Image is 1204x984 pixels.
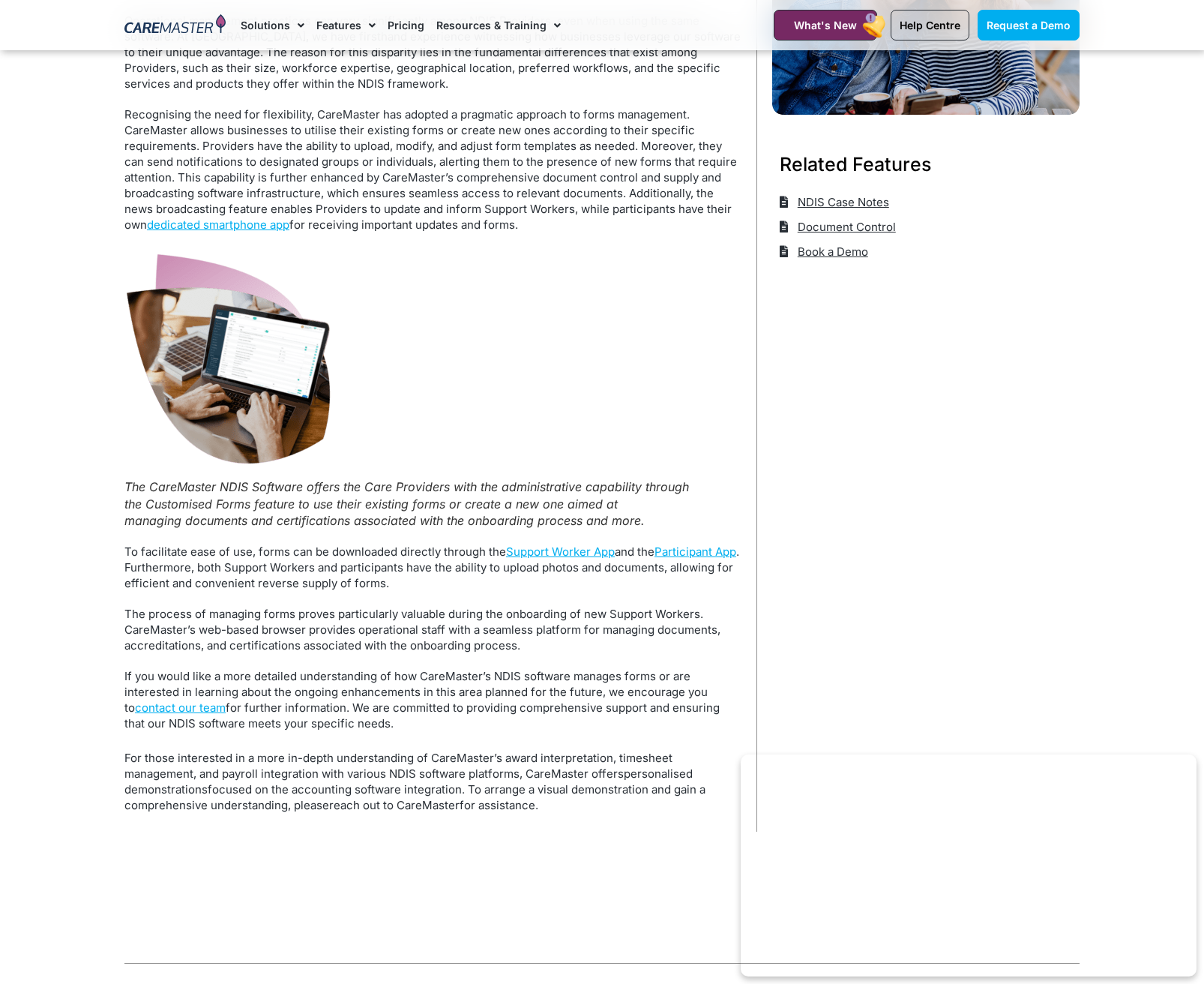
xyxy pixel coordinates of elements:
[506,544,615,559] a: Support Worker App
[124,106,741,232] p: Recognising the need for flexibility, CareMaster has adopted a pragmatic approach to forms manage...
[147,217,289,232] a: dedicated smartphone app
[780,239,868,264] a: Book a Demo
[654,544,736,559] a: Participant App
[794,190,889,214] span: NDIS Case Notes
[794,19,857,31] span: What's New
[124,14,226,37] img: CareMaster Logo
[124,544,741,591] p: To facilitate ease of use, forms can be downloaded directly through the and the . Furthermore, bo...
[135,700,226,715] a: contact our team
[987,19,1071,31] span: Request a Demo
[794,214,896,239] span: Document Control
[124,750,741,813] p: For those interested in a more in-depth understanding of CareMaster’s award interpretation, times...
[124,478,741,529] figcaption: The CareMaster NDIS Software offers the Care Providers with the administrative capability through...
[124,13,741,91] p: Operational management practices can vary significantly among NDIS Providers, even when using the...
[891,10,969,40] a: Help Centre
[124,606,741,653] p: The process of managing forms proves particularly valuable during the onboarding of new Support W...
[900,19,960,31] span: Help Centre
[978,10,1080,40] a: Request a Demo
[780,214,896,239] a: Document Control
[124,247,332,472] img: An NDIS Provider Admin uses the CareMaster Software Customised Forms capabilities of the system.
[741,754,1197,976] iframe: Popup CTA
[774,10,877,40] a: What's New
[794,239,868,264] span: Book a Demo
[329,798,460,812] a: reach out to CareMaster
[780,151,1072,178] h3: Related Features
[780,190,889,214] a: NDIS Case Notes
[124,766,693,796] a: personalised demonstrations
[124,668,741,731] p: If you would like a more detailed understanding of how CareMaster’s NDIS software manages forms o...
